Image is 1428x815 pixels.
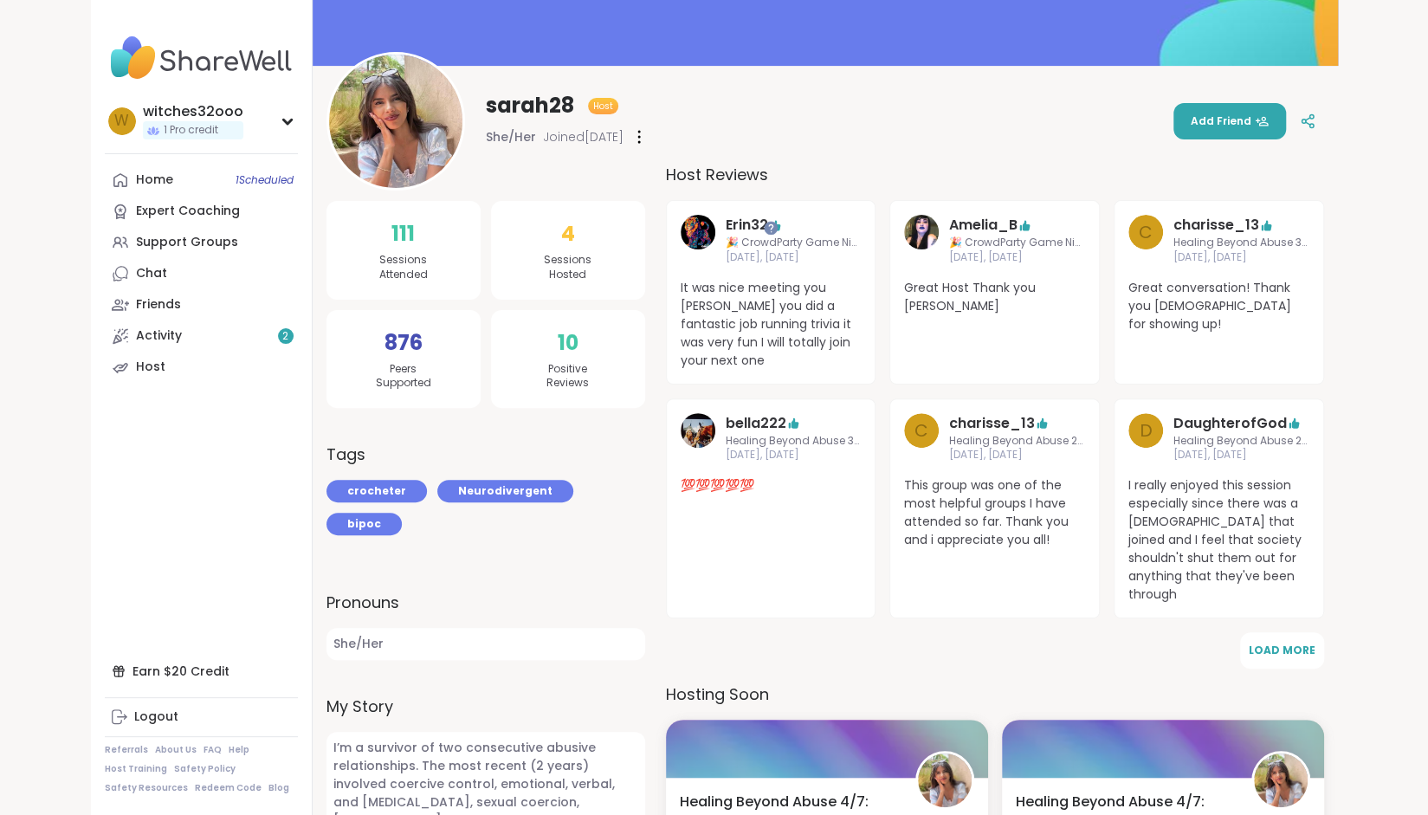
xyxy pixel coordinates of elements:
span: [DATE], [DATE] [726,448,862,462]
img: bella222 [681,413,715,448]
a: Erin32 [726,215,768,236]
img: sarah28 [1254,754,1308,807]
a: FAQ [204,744,222,756]
span: Sessions Attended [379,253,428,282]
a: c [904,413,939,463]
a: About Us [155,744,197,756]
a: Erin32 [681,215,715,265]
span: 🎉 CrowdParty Game Night [726,236,862,250]
a: Home1Scheduled [105,165,298,196]
a: Chat [105,258,298,289]
span: 10 [558,327,578,359]
span: Great conversation! Thank you [DEMOGRAPHIC_DATA] for showing up! [1128,279,1309,333]
span: 1 Pro credit [164,123,218,138]
span: Joined [DATE] [543,128,624,146]
a: D [1128,413,1163,463]
button: Load More [1240,632,1324,669]
div: Home [136,171,173,189]
a: Logout [105,702,298,733]
a: Host Training [105,763,167,775]
span: Healing Beyond Abuse 2/7: Trauma Responses [949,434,1085,449]
span: bipoc [347,516,381,532]
span: Neurodivergent [458,483,552,499]
span: Healing Beyond Abuse 3/7: Releasing Self-Blame [1173,236,1309,250]
div: Host [136,359,165,376]
span: Host [593,100,613,113]
span: sarah28 [486,92,574,120]
img: Amelia_B [904,215,939,249]
a: Activity2 [105,320,298,352]
span: She/Her [326,628,645,660]
a: Support Groups [105,227,298,258]
div: Logout [134,708,178,726]
button: Add Friend [1173,103,1286,139]
a: Friends [105,289,298,320]
a: Safety Policy [174,763,236,775]
div: Chat [136,265,167,282]
a: c [1128,215,1163,265]
span: 4 [561,218,575,249]
span: c [914,417,928,443]
a: Expert Coaching [105,196,298,227]
h3: Tags [326,443,365,466]
span: [DATE], [DATE] [949,448,1085,462]
span: crocheter [347,483,406,499]
iframe: Spotlight [764,221,778,235]
span: D [1139,417,1152,443]
span: Peers Supported [376,362,431,391]
span: [DATE], [DATE] [1173,250,1309,265]
a: Safety Resources [105,782,188,794]
span: This group was one of the most helpful groups I have attended so far. Thank you and i appreciate ... [904,476,1085,549]
a: DaughterofGod [1173,413,1287,434]
span: Great Host Thank you [PERSON_NAME] [904,279,1085,315]
a: Amelia_B [949,215,1018,236]
span: Healing Beyond Abuse 3/7: Releasing Self-Blame [726,434,862,449]
img: sarah28 [918,754,972,807]
img: ShareWell Nav Logo [105,28,298,88]
h3: Hosting Soon [666,682,1324,706]
span: w [114,110,129,133]
label: My Story [326,695,645,718]
a: charisse_13 [949,413,1035,434]
span: 111 [391,218,415,249]
div: witches32ooo [143,102,243,121]
img: Erin32 [681,215,715,249]
a: charisse_13 [1173,215,1259,236]
span: [DATE], [DATE] [726,250,862,265]
span: 💯💯💯💯💯 [681,476,862,495]
span: Add Friend [1191,113,1269,129]
div: Activity [136,327,182,345]
span: 🎉 CrowdParty Game Night [949,236,1085,250]
span: 1 Scheduled [236,173,294,187]
div: Earn $20 Credit [105,656,298,687]
a: bella222 [726,413,786,434]
label: Pronouns [326,591,645,614]
span: [DATE], [DATE] [949,250,1085,265]
span: She/Her [486,128,536,146]
span: Positive Reviews [546,362,589,391]
span: c [1139,219,1153,245]
span: [DATE], [DATE] [1173,448,1309,462]
span: I really enjoyed this session especially since there was a [DEMOGRAPHIC_DATA] that joined and I f... [1128,476,1309,604]
span: 876 [384,327,423,359]
a: Blog [268,782,289,794]
span: 2 [282,329,288,344]
div: Support Groups [136,234,238,251]
img: sarah28 [329,55,462,188]
span: Sessions Hosted [544,253,591,282]
span: It was nice meeting you [PERSON_NAME] you did a fantastic job running trivia it was very fun I wi... [681,279,862,370]
span: Healing Beyond Abuse 2/7: Trauma Responses [1173,434,1309,449]
a: bella222 [681,413,715,463]
span: Load More [1249,643,1315,657]
div: Expert Coaching [136,203,240,220]
a: Help [229,744,249,756]
a: Redeem Code [195,782,262,794]
a: Amelia_B [904,215,939,265]
a: Referrals [105,744,148,756]
div: Friends [136,296,181,314]
a: Host [105,352,298,383]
